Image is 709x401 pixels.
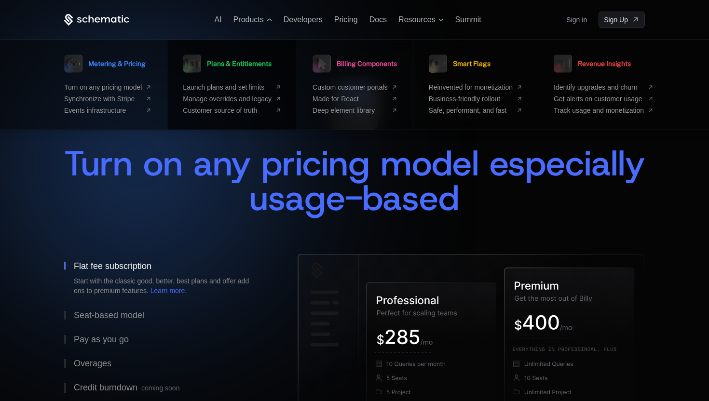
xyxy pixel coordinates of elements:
a: Docs [369,15,387,24]
button: Flat fee subscriptionStart with the classic good, better, best plans and offer add ons to premium... [64,254,267,303]
span: Revenue Insights [578,60,631,67]
span: Customer source of truth [183,107,272,114]
span: Products [233,15,264,24]
button: Credit burndowncoming soon [64,375,267,401]
span: Sign Up [604,15,628,25]
button: Overages [64,351,267,375]
span: Safe, performant, and fast [429,107,513,114]
span: Metering & Pricing [88,60,146,67]
a: Revenue Insights [554,52,631,76]
a: Metering & Pricing [64,52,146,76]
span: Turn on any pricing model especially usage-based [64,140,655,221]
span: Identify upgrades and churn [554,83,644,91]
span: Launch plans and set limits [183,83,272,91]
span: Reinvented for monetization [429,83,513,91]
span: Track usage and monetization [554,107,644,114]
a: Made for React [313,95,397,103]
button: Pay as you go [64,327,267,351]
span: Smart Flags [453,60,491,67]
a: Learn more [150,287,185,294]
a: Pricing [334,15,358,24]
div: Flat fee subscription [74,262,151,270]
a: Sign in [566,12,587,27]
a: Events infrastructure [64,107,151,114]
span: Turn on any pricing model [64,83,142,91]
div: Overages [74,359,111,368]
a: Safe, performant, and fast [429,107,522,114]
a: Smart Flags [429,52,491,76]
g: 400 [523,315,559,330]
span: Billing Components [337,60,397,67]
a: Track usage and monetization [554,107,654,114]
a: Custom customer portals [313,83,397,91]
div: Pay as you go [74,335,129,344]
a: Billing Components [313,52,397,76]
a: Developers [284,15,323,24]
span: Events infrastructure [64,107,142,114]
a: Launch plans and set limits [183,83,281,91]
div: Start with the classic good, better, best plans and offer add ons to premium features. . [74,276,257,295]
a: Get alerts on customer usage [554,95,654,103]
span: coming soon [141,384,179,392]
a: Summit [455,15,481,24]
a: Reinvented for monetization [429,83,522,91]
a: Customer source of truth [183,107,281,114]
div: Credit burndown [74,383,179,393]
button: Seat-based model [64,303,267,327]
div: Seat-based model [74,311,144,320]
a: Identify upgrades and churn [554,83,654,91]
a: [object Object] [599,12,645,28]
span: Get alerts on customer usage [554,95,644,103]
span: Made for React [313,95,388,103]
span: Resources [398,15,435,24]
span: Custom customer portals [313,83,388,91]
a: Synchronize with Stripe [64,95,151,103]
span: Deep element library [313,107,388,114]
a: AI [215,15,222,24]
a: Plans & Entitlements [183,52,272,76]
g: 285 [386,330,420,344]
span: Business-friendly rollout [429,95,513,103]
a: Turn on any pricing model [64,83,151,91]
span: Plans & Entitlements [207,60,272,67]
span: Synchronize with Stripe [64,95,142,103]
span: Manage overrides and legacy [183,95,272,103]
a: Business-friendly rollout [429,95,522,103]
a: Deep element library [313,107,397,114]
a: Manage overrides and legacy [183,95,281,103]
